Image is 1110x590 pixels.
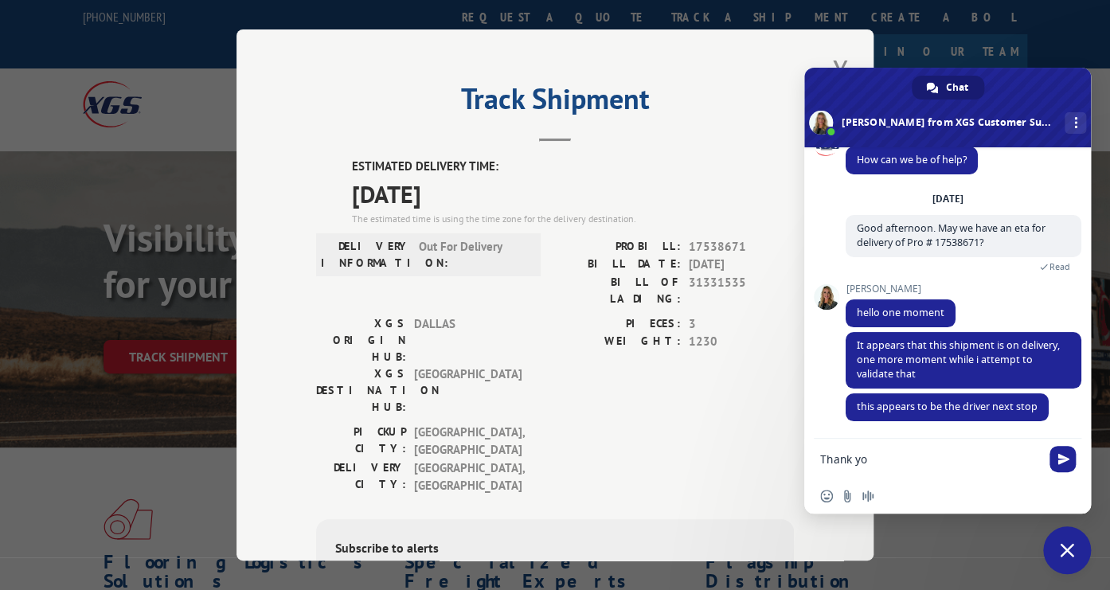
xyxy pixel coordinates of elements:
label: BILL OF LADING: [555,274,681,307]
div: Subscribe to alerts [335,538,775,561]
span: 1230 [689,333,794,351]
label: ESTIMATED DELIVERY TIME: [352,158,794,176]
div: [DATE] [932,194,963,204]
textarea: Compose your message... [820,439,1043,479]
button: Close modal [827,49,854,93]
label: PROBILL: [555,238,681,256]
div: The estimated time is using the time zone for the delivery destination. [352,212,794,226]
h2: Track Shipment [316,88,794,118]
span: How can we be of help? [857,153,967,166]
span: hello one moment [857,306,944,319]
span: Good afternoon. May we have an eta for delivery of Pro # 17538671? [857,221,1046,249]
span: [GEOGRAPHIC_DATA] , [GEOGRAPHIC_DATA] [414,424,522,459]
label: XGS ORIGIN HUB: [316,315,406,365]
span: this appears to be the driver next stop [857,400,1038,413]
span: 31331535 [689,274,794,307]
a: Close chat [1043,526,1091,574]
span: [GEOGRAPHIC_DATA] [414,365,522,416]
label: DELIVERY INFORMATION: [321,238,411,272]
span: 17538671 [689,238,794,256]
span: [GEOGRAPHIC_DATA] , [GEOGRAPHIC_DATA] [414,459,522,495]
label: PICKUP CITY: [316,424,406,459]
label: WEIGHT: [555,333,681,351]
span: Out For Delivery [419,238,526,272]
label: BILL DATE: [555,256,681,274]
span: Read [1049,261,1070,272]
span: Insert an emoji [820,490,833,502]
a: Chat [912,76,984,100]
span: [DATE] [689,256,794,274]
span: [DATE] [352,176,794,212]
span: Send [1049,446,1076,472]
label: DELIVERY CITY: [316,459,406,495]
span: 3 [689,315,794,334]
label: XGS DESTINATION HUB: [316,365,406,416]
span: Audio message [862,490,874,502]
span: DALLAS [414,315,522,365]
span: It appears that this shipment is on delivery, one more moment while i attempt to validate that [857,338,1060,381]
span: Chat [946,76,968,100]
span: Send a file [841,490,854,502]
label: PIECES: [555,315,681,334]
span: [PERSON_NAME] [846,283,956,295]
